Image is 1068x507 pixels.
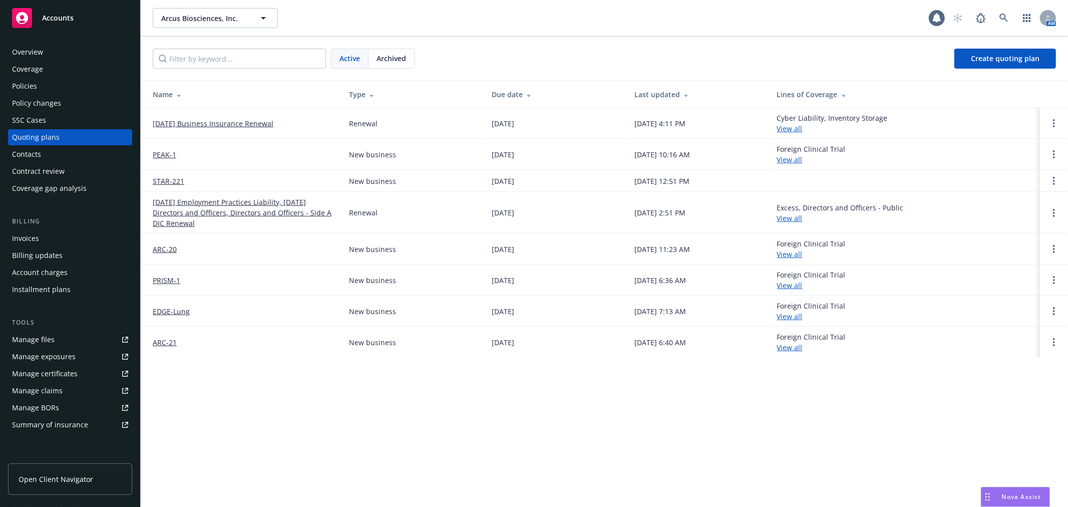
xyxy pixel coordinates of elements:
a: Coverage [8,61,132,77]
div: [DATE] 4:11 PM [634,118,685,129]
div: [DATE] 10:16 AM [634,149,690,160]
div: [DATE] 2:51 PM [634,207,685,218]
a: Open options [1048,207,1060,219]
div: [DATE] [492,176,514,186]
div: [DATE] 11:23 AM [634,244,690,255]
a: Coverage gap analysis [8,180,132,196]
span: Active [339,53,360,64]
a: Contacts [8,146,132,162]
button: Nova Assist [981,487,1050,507]
div: New business [349,149,396,160]
a: Accounts [8,4,132,32]
div: [DATE] 12:51 PM [634,176,689,186]
div: Billing updates [12,247,63,264]
a: Policy changes [8,95,132,111]
div: Name [153,89,333,100]
span: Nova Assist [1002,492,1041,501]
a: Open options [1048,336,1060,348]
a: View all [777,281,803,290]
a: Manage exposures [8,349,132,365]
div: Drag to move [981,487,994,506]
a: View all [777,124,803,133]
div: Foreign Clinical Trial [777,238,846,260]
a: Open options [1048,305,1060,317]
div: Tools [8,318,132,328]
span: Accounts [42,14,74,22]
a: SSC Cases [8,112,132,128]
div: [DATE] [492,337,514,348]
div: Excess, Directors and Officers - Public [777,202,904,223]
div: [DATE] [492,275,514,286]
div: Manage claims [12,383,63,399]
div: Renewal [349,207,378,218]
div: [DATE] 6:40 AM [634,337,686,348]
a: Account charges [8,265,132,281]
a: Open options [1048,117,1060,129]
div: Type [349,89,476,100]
a: View all [777,155,803,164]
div: Foreign Clinical Trial [777,301,846,322]
span: Create quoting plan [971,54,1039,63]
div: Overview [12,44,43,60]
div: Manage certificates [12,366,78,382]
div: Contacts [12,146,41,162]
a: Invoices [8,230,132,246]
a: Create quoting plan [954,49,1056,69]
div: New business [349,306,396,317]
a: Report a Bug [971,8,991,28]
span: Arcus Biosciences, Inc. [161,13,248,24]
input: Filter by keyword... [153,49,326,69]
div: Policies [12,78,37,94]
a: Open options [1048,243,1060,255]
a: Contract review [8,163,132,179]
a: Overview [8,44,132,60]
div: Summary of insurance [12,417,88,433]
div: Billing [8,216,132,226]
span: Open Client Navigator [19,474,93,484]
div: Account charges [12,265,68,281]
a: Start snowing [948,8,968,28]
a: Summary of insurance [8,417,132,433]
div: Renewal [349,118,378,129]
div: Cyber Liability, Inventory Storage [777,113,888,134]
a: Open options [1048,175,1060,187]
div: [DATE] 7:13 AM [634,306,686,317]
a: Open options [1048,274,1060,286]
a: Manage BORs [8,400,132,416]
div: New business [349,275,396,286]
div: Manage BORs [12,400,59,416]
a: Open options [1048,148,1060,160]
a: ARC-20 [153,244,177,255]
div: Manage exposures [12,349,76,365]
div: Policy changes [12,95,61,111]
div: Last updated [634,89,761,100]
div: [DATE] [492,244,514,255]
a: Manage claims [8,383,132,399]
div: New business [349,176,396,186]
div: Quoting plans [12,129,60,145]
a: Quoting plans [8,129,132,145]
div: [DATE] [492,207,514,218]
div: SSC Cases [12,112,46,128]
div: [DATE] [492,118,514,129]
div: Coverage gap analysis [12,180,87,196]
div: Due date [492,89,618,100]
div: Analytics hub [8,453,132,463]
a: Search [994,8,1014,28]
a: PEAK-1 [153,149,176,160]
div: Foreign Clinical Trial [777,332,846,353]
a: View all [777,249,803,259]
a: Installment plans [8,282,132,298]
div: Installment plans [12,282,71,298]
a: View all [777,343,803,352]
a: Manage files [8,332,132,348]
div: Coverage [12,61,43,77]
div: Foreign Clinical Trial [777,270,846,291]
div: New business [349,244,396,255]
button: Arcus Biosciences, Inc. [153,8,278,28]
div: [DATE] 6:36 AM [634,275,686,286]
a: View all [777,312,803,321]
a: Manage certificates [8,366,132,382]
div: Contract review [12,163,65,179]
